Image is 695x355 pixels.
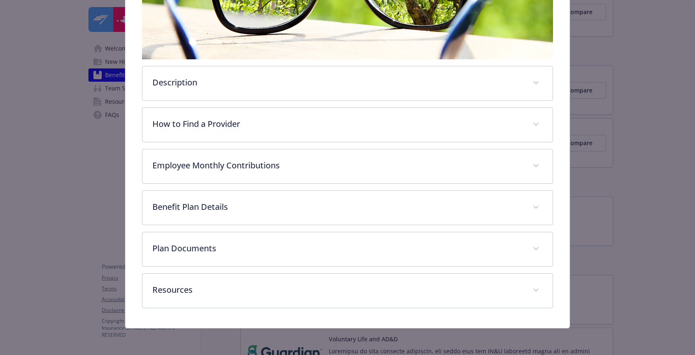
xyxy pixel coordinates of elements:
p: How to Find a Provider [152,118,522,130]
p: Description [152,76,522,89]
div: Employee Monthly Contributions [142,149,552,183]
div: Resources [142,274,552,308]
p: Employee Monthly Contributions [152,159,522,172]
p: Resources [152,284,522,296]
div: Plan Documents [142,232,552,266]
div: How to Find a Provider [142,108,552,142]
div: Description [142,66,552,100]
div: Benefit Plan Details [142,191,552,225]
p: Benefit Plan Details [152,201,522,213]
p: Plan Documents [152,242,522,255]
